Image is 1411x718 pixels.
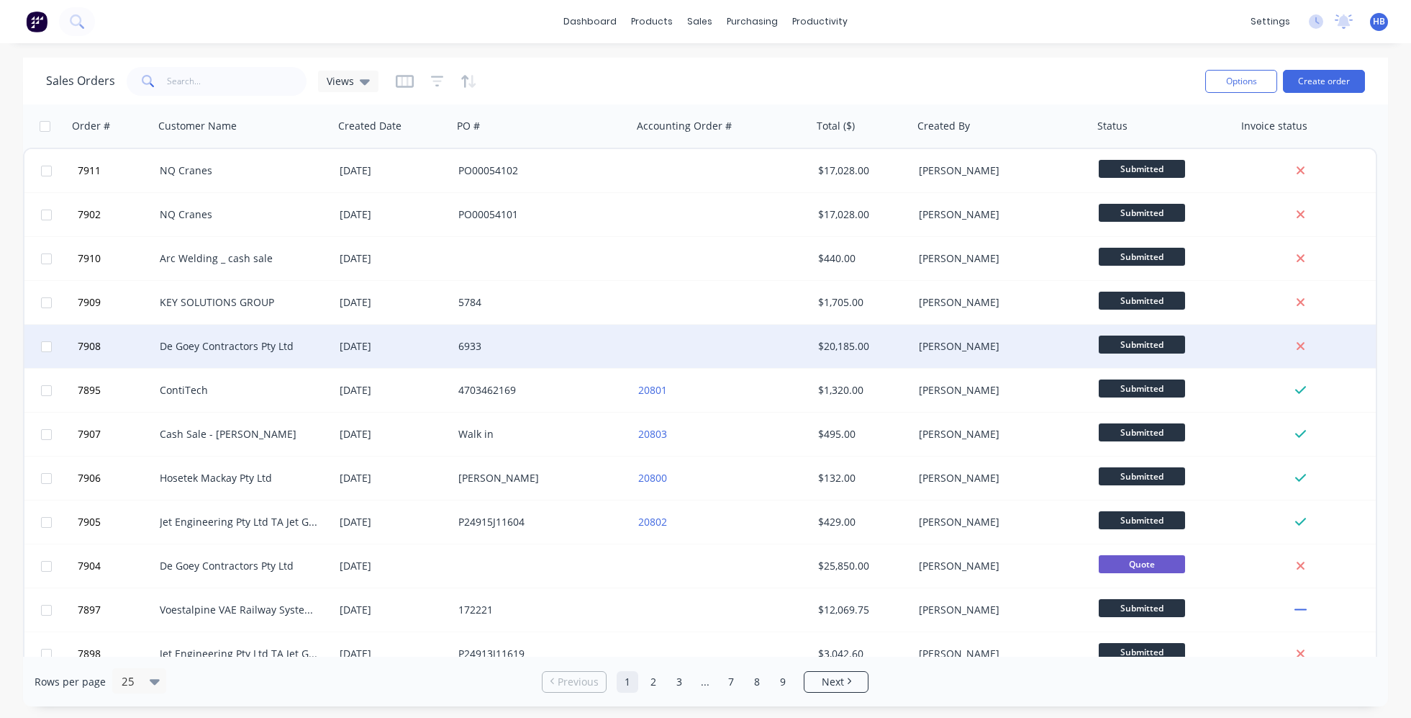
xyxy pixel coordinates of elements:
span: Submitted [1099,643,1185,661]
span: 7902 [78,207,101,222]
div: [DATE] [340,295,447,310]
div: $12,069.75 [818,603,903,617]
button: 7902 [73,193,160,236]
button: 7909 [73,281,160,324]
div: De Goey Contractors Pty Ltd [160,559,319,573]
div: Order # [72,119,110,133]
div: [PERSON_NAME] [919,163,1079,178]
span: Next [822,675,844,689]
div: Accounting Order # [637,119,732,133]
div: PO # [457,119,480,133]
div: PO00054101 [458,207,618,222]
div: [DATE] [340,471,447,485]
div: [DATE] [340,339,447,354]
div: [PERSON_NAME] [458,471,618,485]
div: settings [1243,11,1297,32]
input: Search... [167,67,307,96]
img: Factory [26,11,47,32]
div: Created By [917,119,970,133]
button: 7897 [73,588,160,632]
button: 7898 [73,632,160,676]
div: productivity [785,11,855,32]
div: [PERSON_NAME] [919,383,1079,398]
span: Submitted [1099,160,1185,178]
div: [PERSON_NAME] [919,647,1079,661]
button: 7895 [73,369,160,412]
div: [PERSON_NAME] [919,207,1079,222]
span: Submitted [1099,380,1185,398]
a: Previous page [543,675,606,689]
span: Submitted [1099,292,1185,310]
span: Quote [1099,555,1185,573]
a: 20800 [638,471,667,485]
div: $1,705.00 [818,295,903,310]
span: Submitted [1099,204,1185,222]
div: $17,028.00 [818,163,903,178]
button: Create order [1283,70,1365,93]
div: $1,320.00 [818,383,903,398]
span: Previous [558,675,599,689]
div: [PERSON_NAME] [919,427,1079,441]
button: Options [1205,70,1277,93]
div: ContiTech [160,383,319,398]
div: purchasing [720,11,785,32]
div: [DATE] [340,383,447,398]
div: [PERSON_NAME] [919,603,1079,617]
div: [DATE] [340,163,447,178]
span: 7905 [78,515,101,529]
div: NQ Cranes [160,163,319,178]
span: Views [327,73,354,89]
div: [PERSON_NAME] [919,295,1079,310]
button: 7905 [73,501,160,544]
div: $132.00 [818,471,903,485]
span: Rows per page [35,675,106,689]
span: Submitted [1099,248,1185,266]
span: 7897 [78,603,101,617]
a: 20802 [638,515,667,529]
a: Page 2 [643,671,664,693]
div: NQ Cranes [160,207,319,222]
span: Submitted [1099,423,1185,441]
div: $429.00 [818,515,903,529]
button: 7906 [73,457,160,500]
div: [PERSON_NAME] [919,339,1079,354]
h1: Sales Orders [46,74,115,88]
div: Invoice status [1241,119,1307,133]
div: PO00054102 [458,163,618,178]
div: Created Date [338,119,401,133]
div: products [624,11,680,32]
div: 5784 [458,295,618,310]
span: 7911 [78,163,101,178]
span: Submitted [1099,467,1185,485]
div: Hosetek Mackay Pty Ltd [160,471,319,485]
div: Arc Welding _ cash sale [160,251,319,266]
div: Status [1097,119,1128,133]
span: HB [1373,15,1385,28]
div: [DATE] [340,559,447,573]
span: 7904 [78,559,101,573]
div: Total ($) [817,119,855,133]
div: [DATE] [340,427,447,441]
span: Submitted [1099,599,1185,617]
a: Page 9 [772,671,794,693]
span: 7898 [78,647,101,661]
div: Customer Name [158,119,237,133]
span: 7895 [78,383,101,398]
span: 7909 [78,295,101,310]
span: Submitted [1099,336,1185,354]
a: Page 8 [746,671,768,693]
div: $495.00 [818,427,903,441]
span: 7907 [78,427,101,441]
div: [DATE] [340,647,447,661]
div: De Goey Contractors Pty Ltd [160,339,319,354]
a: Jump forward [694,671,716,693]
div: Walk in [458,427,618,441]
button: 7907 [73,413,160,456]
a: Page 7 [720,671,742,693]
div: [PERSON_NAME] [919,515,1079,529]
div: Jet Engineering Pty Ltd TA Jet Group AUS [160,647,319,661]
div: [DATE] [340,603,447,617]
div: [PERSON_NAME] [919,559,1079,573]
span: 7908 [78,339,101,354]
div: Jet Engineering Pty Ltd TA Jet Group AUS [160,515,319,529]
